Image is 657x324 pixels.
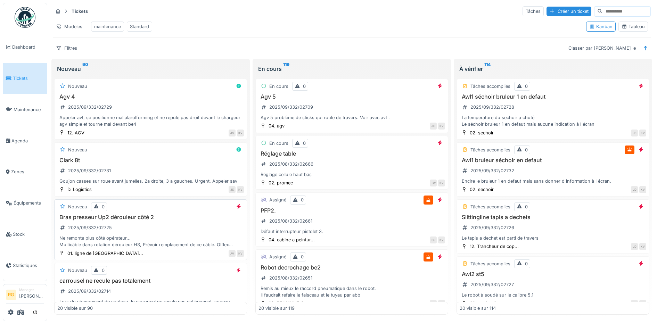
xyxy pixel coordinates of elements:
div: D. Logistics [67,186,92,193]
div: AV [430,300,437,307]
div: 0 [525,260,528,267]
sup: 119 [283,65,289,73]
a: Tickets [3,63,47,94]
div: 2025/09/332/02726 [470,224,514,231]
a: Zones [3,156,47,188]
div: 0 [102,203,105,210]
div: JD [631,186,638,193]
div: 02. sechoir [470,130,494,136]
div: 2025/09/332/02731 [68,167,111,174]
div: Défaut interrupteur pistolet 3. [258,228,445,235]
div: 01. ligne de [GEOGRAPHIC_DATA]... [67,250,143,257]
div: Tâches accomplies [470,260,510,267]
h3: Clark 8t [57,157,244,164]
div: Réglage cellule haut bas [258,171,445,178]
div: KV [438,180,445,186]
div: JS [229,130,236,136]
div: 2025/08/332/02661 [269,218,312,224]
h3: PFP2. [258,207,445,214]
div: 0 [102,267,105,274]
div: 04. cabine a peintur... [269,236,315,243]
div: Créer un ticket [547,7,591,16]
div: Ne remonte plus côté opérateur... Multicâble dans rotation dérouleur HS, Prévoir remplacement de ... [57,235,244,248]
a: Agenda [3,125,47,156]
div: JD [631,130,638,136]
div: KV [639,186,646,193]
div: KV [438,300,445,307]
div: KV [639,130,646,136]
div: GR [430,236,437,243]
div: JS [229,186,236,193]
div: 20 visible sur 114 [460,305,496,311]
h3: Awl1 bruleur séchoir en defaut [460,157,646,164]
h3: Slittingline tapis a dechets [460,214,646,221]
a: Équipements [3,188,47,219]
h3: carrousel ne recule pas totalement [57,277,244,284]
div: En cours [258,65,445,73]
span: Agenda [11,138,44,144]
div: 03. station 3 [470,300,496,307]
span: Zones [11,168,44,175]
div: Standard [130,23,149,30]
div: Tâches accomplies [470,83,510,90]
div: Tâches [523,6,544,16]
div: KV [237,250,244,257]
div: KV [639,300,646,307]
a: Statistiques [3,250,47,281]
div: 2025/09/332/02727 [470,281,514,288]
div: En cours [269,140,288,147]
div: 2025/08/332/02666 [269,161,313,167]
div: KV [237,186,244,193]
div: Nouveau [68,83,87,90]
div: KV [639,243,646,250]
h3: Réglage table [258,150,445,157]
div: 02. BEAMLINE 2 [269,300,304,307]
span: Dashboard [12,44,44,50]
span: Stock [13,231,44,238]
div: Lors du changement de couteau, le carrousel ne recule pas entièrement, copeau présent sur le parc... [57,298,244,311]
div: 0 [525,147,528,153]
div: 2025/09/332/02714 [68,288,111,294]
h3: Awl1 séchoir bruleur 1 en defaut [460,93,646,100]
div: 2025/09/332/02732 [470,167,514,174]
a: Maintenance [3,94,47,125]
div: La température du sechoir a chuté Le séchoir bruleur 1 en defaut mais aucune indication à l écran [460,114,646,127]
div: JD [631,300,638,307]
div: 12. Trancheur de cop... [470,243,519,250]
h3: Awl2 st5 [460,271,646,277]
div: Filtres [53,43,80,53]
div: KV [237,130,244,136]
div: Nouveau [68,267,87,274]
div: Modèles [53,22,85,32]
div: 12. AGV [67,130,84,136]
div: Manager [19,287,44,292]
a: Dashboard [3,32,47,63]
div: Le robot à soudé sur le calibre 5.1 [460,292,646,298]
div: KV [438,123,445,130]
h3: Bras presseur Up2 dérouleur côté 2 [57,214,244,221]
div: 20 visible sur 90 [57,305,93,311]
div: 2025/09/332/02709 [269,104,313,110]
div: 2025/09/332/02729 [68,104,112,110]
div: AV [229,250,236,257]
div: 20 visible sur 119 [258,305,295,311]
div: 0 [525,83,528,90]
div: Nouveau [68,147,87,153]
div: Remis au mieux le raccord pneumatique dans le robot. Il faudrait refaire le faisceau et le tuyau ... [258,285,445,298]
h3: Agv 5 [258,93,445,100]
div: Nouveau [57,65,244,73]
strong: Tickets [69,8,91,15]
div: 0 [303,140,306,147]
h3: Robot decrochage be2 [258,264,445,271]
div: 2025/08/332/02651 [269,275,312,281]
div: 0 [301,254,304,260]
div: Assigné [269,197,286,203]
div: TW [430,180,437,186]
sup: 90 [82,65,88,73]
div: maintenance [94,23,121,30]
h3: Agv 4 [57,93,244,100]
div: À vérifier [459,65,647,73]
div: 0 [525,203,528,210]
div: Le tapis a dechet est parti de travers [460,235,646,241]
div: Tâches accomplies [470,147,510,153]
